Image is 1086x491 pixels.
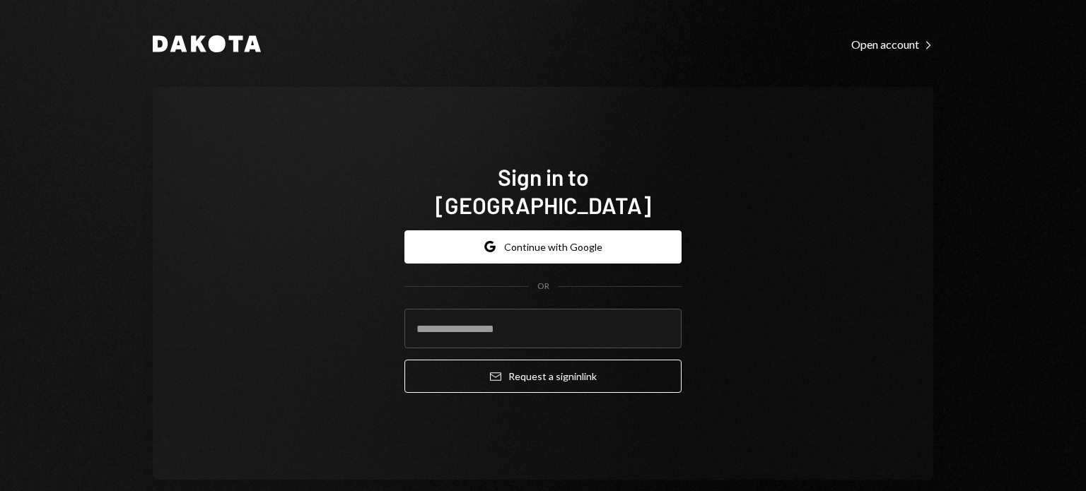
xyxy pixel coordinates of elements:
[404,162,682,219] h1: Sign in to [GEOGRAPHIC_DATA]
[404,230,682,264] button: Continue with Google
[404,360,682,393] button: Request a signinlink
[537,280,549,292] div: OR
[851,37,933,52] div: Open account
[851,36,933,52] a: Open account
